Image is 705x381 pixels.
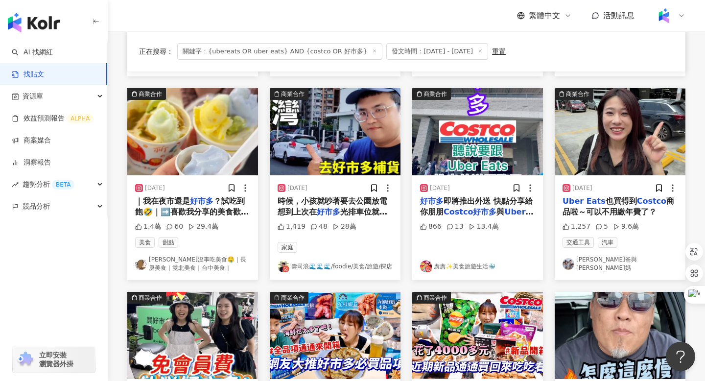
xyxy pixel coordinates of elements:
[287,184,307,192] div: [DATE]
[613,222,639,232] div: 9.6萬
[492,48,506,55] div: 重置
[566,89,589,99] div: 商業合作
[13,346,95,373] a: chrome extension立即安裝 瀏覽器外掛
[412,292,543,379] button: 商業合作
[159,237,178,248] span: 甜點
[412,292,543,379] img: post-image
[281,293,305,303] div: 商業合作
[139,293,162,303] div: 商業合作
[12,181,19,188] span: rise
[446,222,464,232] div: 13
[278,196,387,216] span: 時候，小孩就吵著要去公園放電 想到上次在
[23,195,50,217] span: 競品分析
[655,6,673,25] img: Kolr%20app%20icon%20%281%29.png
[420,261,535,272] a: KOL Avatar廣廣✨美食旅遊生活🐳
[281,89,305,99] div: 商業合作
[135,256,250,272] a: KOL Avatar[PERSON_NAME]沒事吃美食🤤｜長庚美食｜雙北美食｜台中美食｜
[423,293,447,303] div: 商業合作
[444,207,496,216] mark: Costco好市多
[412,88,543,175] img: post-image
[135,222,161,232] div: 1.4萬
[420,196,533,216] span: 即將推出外送 快點分享給你朋朋
[603,11,634,20] span: 活動訊息
[127,88,258,175] button: 商業合作
[12,158,51,167] a: 洞察報告
[12,48,53,57] a: searchAI 找網紅
[420,196,444,206] mark: 好市多
[166,222,183,232] div: 60
[270,88,400,175] img: post-image
[23,173,74,195] span: 趨勢分析
[666,342,695,371] iframe: Help Scout Beacon - Open
[412,88,543,175] button: 商業合作
[310,222,328,232] div: 48
[469,222,499,232] div: 13.4萬
[563,256,678,272] a: KOL Avatar[PERSON_NAME]爸與[PERSON_NAME]媽
[317,207,340,216] mark: 好市多
[606,196,637,206] span: 也買得到
[637,196,666,206] mark: Costco
[386,43,488,60] span: 發文時間：[DATE] - [DATE]
[420,222,442,232] div: 866
[135,237,155,248] span: 美食
[190,196,213,206] mark: 好市多
[145,184,165,192] div: [DATE]
[12,70,44,79] a: 找貼文
[430,184,450,192] div: [DATE]
[16,352,35,367] img: chrome extension
[8,13,60,32] img: logo
[496,207,504,216] span: 與
[598,237,617,248] span: 汽車
[127,292,258,379] button: 商業合作
[595,222,608,232] div: 5
[12,114,94,123] a: 效益預測報告ALPHA
[504,207,533,216] mark: Uber
[39,351,73,368] span: 立即安裝 瀏覽器外掛
[139,48,173,55] span: 正在搜尋 ：
[278,261,393,272] a: KOL Avatar壽司浪🌊🌊🌊/foodie/美食/旅遊/探店
[529,10,560,21] span: 繁體中文
[270,292,400,379] button: 商業合作
[270,88,400,175] button: 商業合作
[563,258,574,270] img: KOL Avatar
[563,222,590,232] div: 1,257
[555,88,685,175] img: post-image
[23,85,43,107] span: 資源庫
[555,88,685,175] button: 商業合作
[278,261,289,272] img: KOL Avatar
[420,261,432,272] img: KOL Avatar
[135,196,190,206] span: ｜我在夜市還是
[587,196,606,206] mark: Eats
[563,237,594,248] span: 交通工具
[127,292,258,379] img: post-image
[555,292,685,379] img: post-image
[563,196,584,206] mark: Uber
[139,89,162,99] div: 商業合作
[572,184,592,192] div: [DATE]
[12,136,51,145] a: 商案媒合
[270,292,400,379] img: post-image
[423,89,447,99] div: 商業合作
[127,88,258,175] img: post-image
[332,222,356,232] div: 28萬
[278,242,297,253] span: 家庭
[278,222,305,232] div: 1,419
[188,222,218,232] div: 29.4萬
[177,43,382,60] span: 關鍵字：{ubereats OR uber eats} AND {costco OR 好市多}
[135,258,147,270] img: KOL Avatar
[52,180,74,190] div: BETA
